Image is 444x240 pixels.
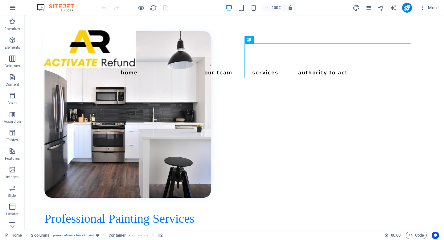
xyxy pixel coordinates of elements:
span: . columns-box [128,232,148,239]
button: pages [365,4,372,11]
p: Columns [5,64,20,68]
button: More [417,3,441,13]
button: text_generator [390,4,397,11]
p: Accordion [4,119,21,124]
p: Content [6,82,19,87]
img: Editor Logo [35,4,82,11]
h6: 100% [272,4,282,11]
span: Click to select. Double-click to edit [31,232,50,239]
button: Click here to leave preview mode and continue editing [137,4,145,11]
span: Click to select. Double-click to edit [109,232,126,239]
p: Images [6,175,19,180]
nav: breadcrumb [31,232,163,239]
p: Features [5,156,20,161]
a: Click to cancel selection. Double-click to open Pages [5,232,22,239]
span: 00 00 [391,232,401,239]
button: publish [402,3,412,13]
button: Code [406,232,427,239]
i: Design (Ctrl+Alt+Y) [353,4,360,11]
span: More [419,5,439,11]
span: Click to select. Double-click to edit [158,232,162,239]
span: Code [409,232,424,239]
button: design [353,4,360,11]
p: Tables [7,138,18,143]
p: Favorites [4,27,20,31]
i: Navigator [377,4,384,11]
i: Publish [403,4,410,11]
p: Elements [5,45,20,50]
button: Usercentrics [432,232,439,239]
i: Reload page [150,4,157,11]
p: Slider [8,193,17,198]
i: AI Writer [390,4,397,11]
p: Header [6,212,18,217]
button: reload [150,4,157,11]
button: 100% [262,4,284,11]
i: This element is a customizable preset [96,234,99,237]
button: navigator [377,4,385,11]
span: . preset-columns-two-v2-paint [52,232,94,239]
span: : [395,233,396,238]
p: Boxes [7,101,18,106]
h6: Session time [384,232,401,239]
i: Pages (Ctrl+Alt+S) [365,4,372,11]
i: On resize automatically adjust zoom level to fit chosen device. [288,5,293,10]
